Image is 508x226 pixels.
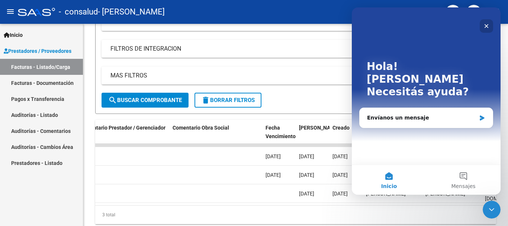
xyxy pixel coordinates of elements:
span: Buscar Comprobante [108,97,182,104]
span: Prestadores / Proveedores [4,47,71,55]
span: Comentario Obra Social [173,125,229,131]
span: Fecha Vencimiento [266,125,296,139]
span: [DATE] [299,153,314,159]
mat-icon: delete [201,96,210,105]
span: [PERSON_NAME] [299,125,339,131]
mat-icon: menu [6,7,15,16]
iframe: Intercom live chat [483,201,501,219]
button: Buscar Comprobante [102,93,189,108]
mat-panel-title: MAS FILTROS [110,71,472,80]
span: Comentario Prestador / Gerenciador [80,125,165,131]
span: [DATE] [299,191,314,197]
span: [DATE] [332,153,348,159]
span: Creado [332,125,350,131]
datatable-header-cell: Creado [329,120,363,153]
mat-expansion-panel-header: MAS FILTROS [102,67,490,85]
span: [DATE] [266,172,281,178]
span: - consalud [59,4,98,20]
iframe: Intercom live chat [352,7,501,195]
div: 3 total [95,206,496,224]
datatable-header-cell: Fecha Vencimiento [263,120,296,153]
datatable-header-cell: Comentario Obra Social [170,120,263,153]
mat-expansion-panel-header: FILTROS DE INTEGRACION [102,40,490,58]
mat-panel-title: FILTROS DE INTEGRACION [110,45,472,53]
span: Inicio [4,31,23,39]
mat-icon: search [108,96,117,105]
datatable-header-cell: Fecha Confimado [296,120,329,153]
span: [DATE] [332,191,348,197]
span: [DATE] [266,153,281,159]
datatable-header-cell: Comentario Prestador / Gerenciador [77,120,170,153]
span: - [PERSON_NAME] [98,4,165,20]
span: [DATE] [332,172,348,178]
span: Borrar Filtros [201,97,255,104]
span: [DATE] [299,172,314,178]
button: Borrar Filtros [194,93,261,108]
